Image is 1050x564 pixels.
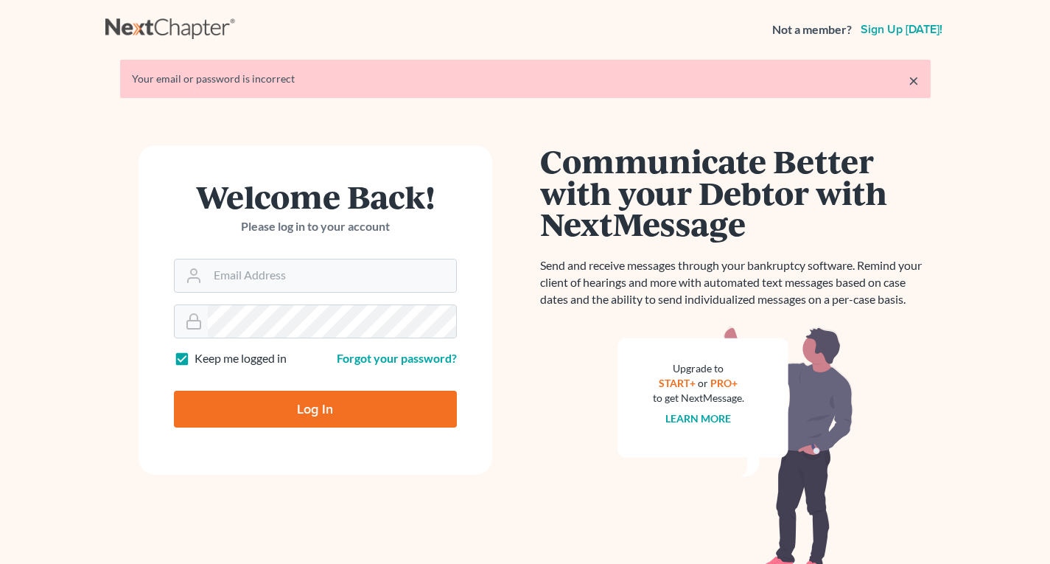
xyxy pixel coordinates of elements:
p: Send and receive messages through your bankruptcy software. Remind your client of hearings and mo... [540,257,931,308]
strong: Not a member? [772,21,852,38]
input: Log In [174,391,457,428]
a: PRO+ [710,377,738,389]
a: Sign up [DATE]! [858,24,945,35]
a: × [909,72,919,89]
h1: Welcome Back! [174,181,457,212]
div: Upgrade to [653,361,744,376]
div: Your email or password is incorrect [132,72,919,86]
h1: Communicate Better with your Debtor with NextMessage [540,145,931,240]
div: to get NextMessage. [653,391,744,405]
a: Forgot your password? [337,351,457,365]
a: Learn more [665,412,731,425]
a: START+ [659,377,696,389]
span: or [698,377,708,389]
input: Email Address [208,260,456,292]
label: Keep me logged in [195,350,287,367]
p: Please log in to your account [174,218,457,235]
